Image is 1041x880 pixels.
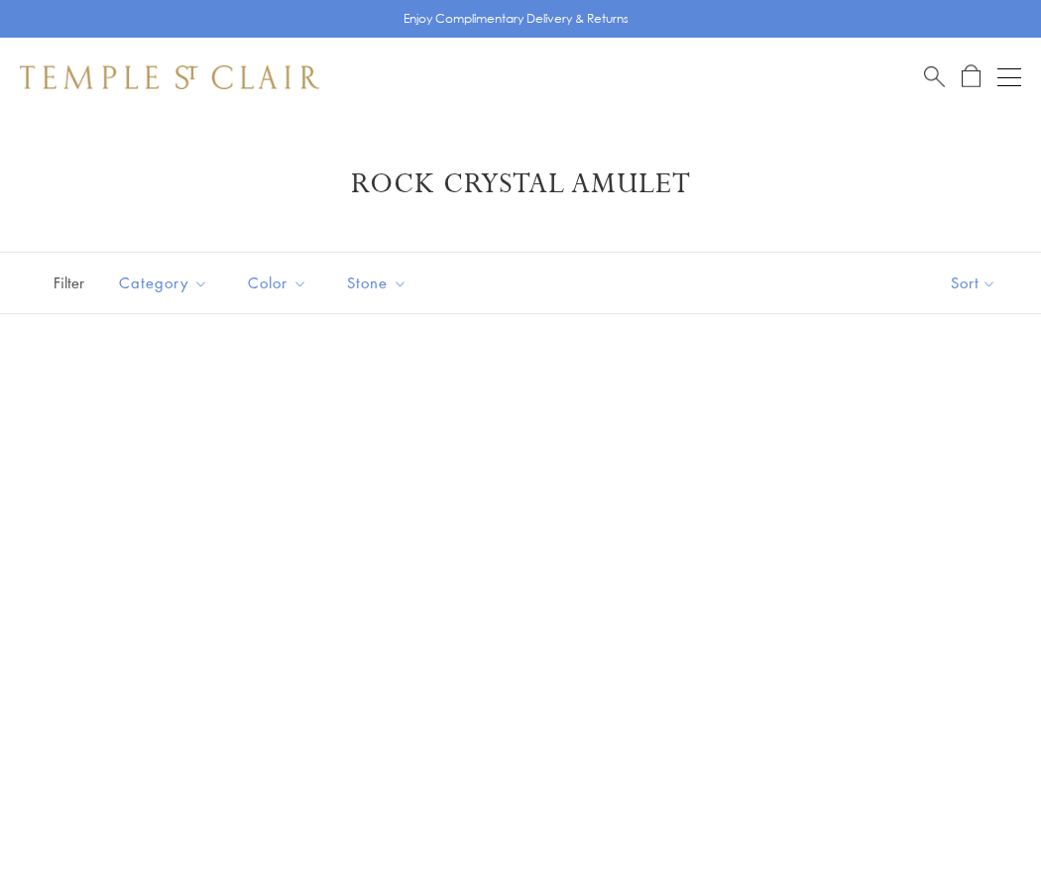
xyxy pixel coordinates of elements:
[924,64,945,89] a: Search
[962,64,981,89] a: Open Shopping Bag
[997,65,1021,89] button: Open navigation
[233,261,322,305] button: Color
[404,9,629,29] p: Enjoy Complimentary Delivery & Returns
[50,166,991,202] h1: Rock Crystal Amulet
[337,271,422,295] span: Stone
[20,65,319,89] img: Temple St. Clair
[332,261,422,305] button: Stone
[238,271,322,295] span: Color
[104,261,223,305] button: Category
[109,271,223,295] span: Category
[906,253,1041,313] button: Show sort by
